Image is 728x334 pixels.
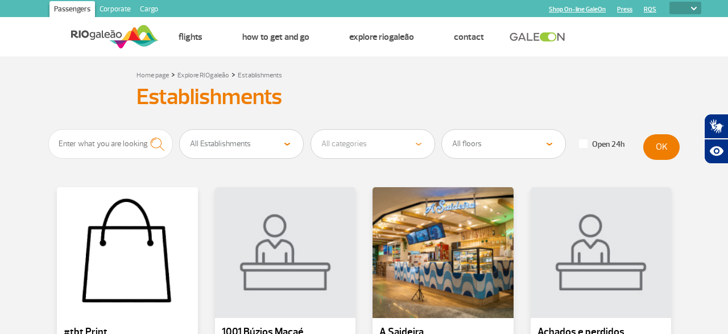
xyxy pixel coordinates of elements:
[238,71,282,80] a: Establishments
[242,31,309,43] a: How to get and go
[704,114,728,139] button: Abrir tradutor de língua de sinais.
[617,6,632,13] a: Press
[177,71,229,80] a: Explore RIOgaleão
[349,31,414,43] a: Explore RIOgaleão
[171,68,175,81] a: >
[49,1,95,19] a: Passengers
[231,68,235,81] a: >
[454,31,484,43] a: Contact
[643,134,680,160] button: OK
[95,1,135,19] a: Corporate
[136,87,591,106] h1: Establishments
[179,31,202,43] a: Flights
[135,1,163,19] a: Cargo
[704,114,728,164] div: Plugin de acessibilidade da Hand Talk.
[549,6,606,13] a: Shop On-line GaleOn
[579,139,624,150] label: Open 24h
[644,6,656,13] a: RQS
[704,139,728,164] button: Abrir recursos assistivos.
[136,71,169,80] a: Home page
[48,129,173,159] input: Enter what you are looking for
